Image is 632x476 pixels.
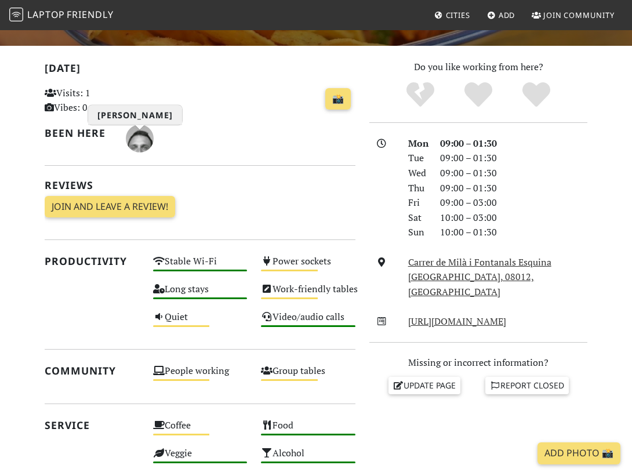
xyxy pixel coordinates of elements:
div: Work-friendly tables [254,281,362,308]
div: Group tables [254,362,362,390]
div: Video/audio calls [254,308,362,336]
div: Long stays [146,281,255,308]
img: 3041-matteo.jpg [126,125,154,152]
div: 09:00 – 01:30 [433,136,594,151]
div: Sat [401,210,434,226]
div: Mon [401,136,434,151]
div: Stable Wi-Fi [146,253,255,281]
div: 09:00 – 01:30 [433,151,594,166]
div: Definitely! [507,81,565,110]
img: LaptopFriendly [9,8,23,21]
div: Quiet [146,308,255,336]
h2: Productivity [45,255,139,267]
span: Laptop [27,8,65,21]
span: Matteo Palmieri [126,131,154,144]
div: 09:00 – 03:00 [433,195,594,210]
h3: [PERSON_NAME] [88,105,182,125]
div: Fri [401,195,434,210]
div: Food [254,417,362,445]
a: Add Photo 📸 [537,442,620,464]
div: Sun [401,225,434,240]
a: 📸 [325,88,351,110]
span: Join Community [543,10,615,20]
div: 10:00 – 03:00 [433,210,594,226]
div: 10:00 – 01:30 [433,225,594,240]
div: 09:00 – 01:30 [433,166,594,181]
div: Yes [449,81,507,110]
p: Missing or incorrect information? [369,355,587,370]
div: 09:00 – 01:30 [433,181,594,196]
h2: Community [45,365,139,377]
div: Wed [401,166,434,181]
div: No [391,81,449,110]
div: Power sockets [254,253,362,281]
a: Join and leave a review! [45,196,175,218]
p: Do you like working from here? [369,60,587,75]
a: LaptopFriendly LaptopFriendly [9,5,114,26]
span: Friendly [67,8,113,21]
span: Cities [446,10,470,20]
a: Update page [388,377,460,394]
a: Add [482,5,520,26]
a: Carrer de Milà i Fontanals Esquina [GEOGRAPHIC_DATA], 08012, [GEOGRAPHIC_DATA] [408,256,551,298]
div: People working [146,362,255,390]
div: Veggie [146,445,255,473]
a: [URL][DOMAIN_NAME] [408,315,506,328]
div: Tue [401,151,434,166]
h2: Been here [45,127,112,139]
h2: Reviews [45,179,355,191]
div: Thu [401,181,434,196]
p: Visits: 1 Vibes: 0 [45,86,139,115]
div: Coffee [146,417,255,445]
div: Alcohol [254,445,362,473]
a: Report closed [485,377,569,394]
span: Add [499,10,515,20]
a: Cities [430,5,475,26]
h2: Service [45,419,139,431]
a: Join Community [527,5,619,26]
h2: [DATE] [45,62,355,79]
